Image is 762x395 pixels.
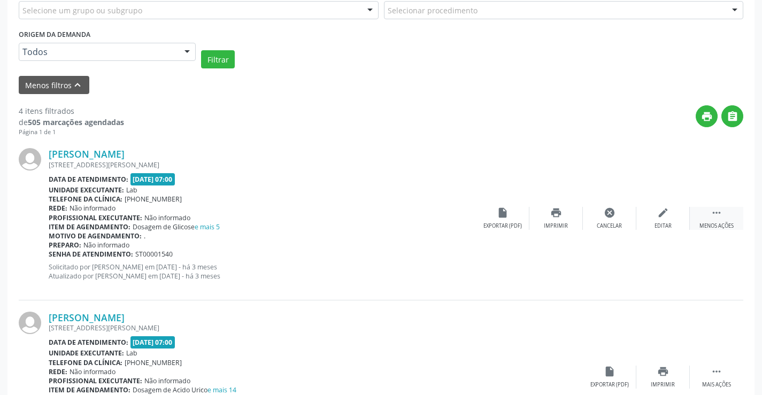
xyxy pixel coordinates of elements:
b: Unidade executante: [49,185,124,195]
i:  [711,207,722,219]
span: Dosagem de Glicose [133,222,220,231]
b: Profissional executante: [49,376,142,385]
span: Lab [126,185,137,195]
a: [PERSON_NAME] [49,312,125,323]
button: Menos filtroskeyboard_arrow_up [19,76,89,95]
b: Senha de atendimento: [49,250,133,259]
button: print [696,105,718,127]
span: Não informado [144,376,190,385]
span: [DATE] 07:00 [130,173,175,185]
div: Menos ações [699,222,734,230]
img: img [19,148,41,171]
div: Exportar (PDF) [483,222,522,230]
div: [STREET_ADDRESS][PERSON_NAME] [49,323,583,332]
span: Lab [126,348,137,358]
i: cancel [604,207,615,219]
i: print [701,111,713,122]
div: Página 1 de 1 [19,128,124,137]
span: Todos [22,47,174,57]
div: de [19,117,124,128]
div: [STREET_ADDRESS][PERSON_NAME] [49,160,476,169]
div: Imprimir [544,222,568,230]
b: Motivo de agendamento: [49,231,142,241]
b: Preparo: [49,241,81,250]
div: Exportar (PDF) [590,381,629,389]
label: Origem da demanda [19,27,90,43]
span: Selecione um grupo ou subgrupo [22,5,142,16]
span: . [144,231,145,241]
i: edit [657,207,669,219]
b: Unidade executante: [49,348,124,358]
span: Não informado [70,204,116,213]
span: [PHONE_NUMBER] [125,358,182,367]
b: Profissional executante: [49,213,142,222]
button: Filtrar [201,50,235,68]
b: Rede: [49,204,67,213]
b: Telefone da clínica: [49,195,122,204]
div: Editar [655,222,672,230]
b: Data de atendimento: [49,175,128,184]
p: Solicitado por [PERSON_NAME] em [DATE] - há 3 meses Atualizado por [PERSON_NAME] em [DATE] - há 3... [49,262,476,281]
span: Não informado [83,241,129,250]
b: Telefone da clínica: [49,358,122,367]
div: Imprimir [651,381,675,389]
b: Rede: [49,367,67,376]
a: e mais 14 [207,385,236,394]
i:  [711,366,722,377]
span: Não informado [70,367,116,376]
button:  [721,105,743,127]
i:  [727,111,738,122]
i: insert_drive_file [604,366,615,377]
div: Cancelar [597,222,622,230]
strong: 505 marcações agendadas [28,117,124,127]
div: 4 itens filtrados [19,105,124,117]
span: Não informado [144,213,190,222]
div: Mais ações [702,381,731,389]
b: Item de agendamento: [49,385,130,394]
i: print [657,366,669,377]
span: Dosagem de Acido Urico [133,385,236,394]
span: [DATE] 07:00 [130,336,175,348]
i: insert_drive_file [497,207,509,219]
a: e mais 5 [195,222,220,231]
img: img [19,312,41,334]
i: print [550,207,562,219]
b: Data de atendimento: [49,338,128,347]
a: [PERSON_NAME] [49,148,125,160]
span: [PHONE_NUMBER] [125,195,182,204]
i: keyboard_arrow_up [72,79,83,91]
span: Selecionar procedimento [388,5,478,16]
b: Item de agendamento: [49,222,130,231]
span: ST00001540 [135,250,173,259]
